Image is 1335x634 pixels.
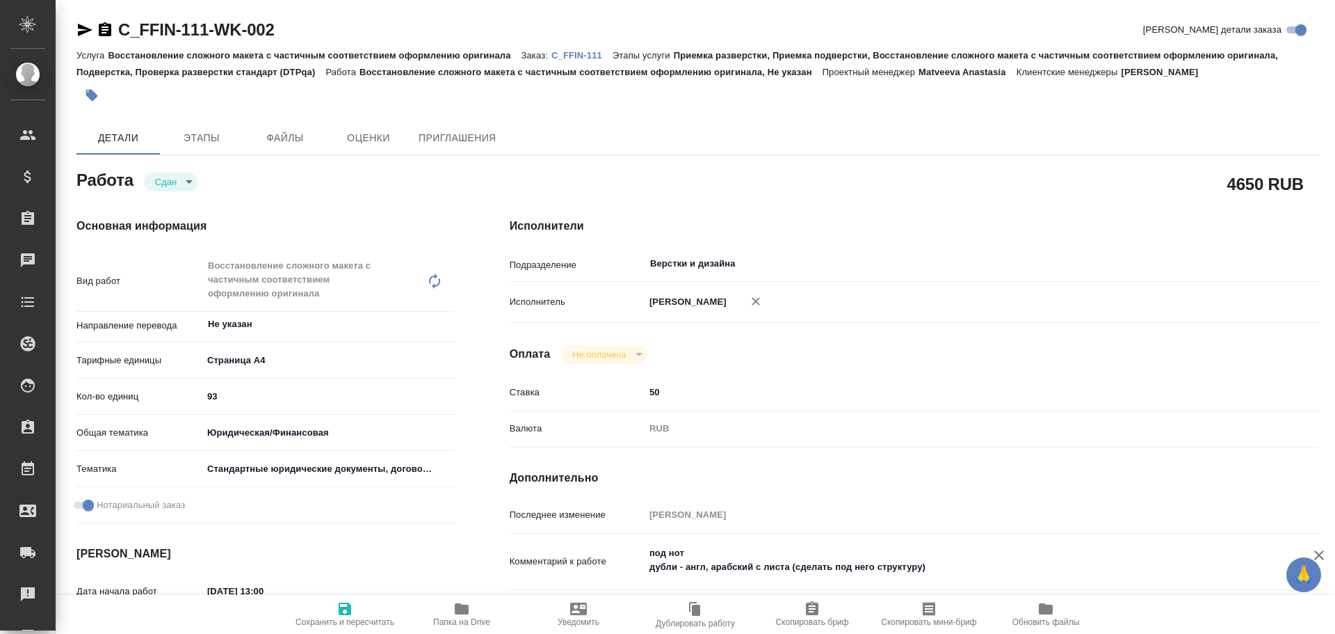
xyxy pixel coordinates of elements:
p: Приемка разверстки, Приемка подверстки, Восстановление сложного макета с частичным соответствием ... [76,50,1278,77]
p: Ставка [510,386,645,399]
span: Нотариальный заказ [97,498,185,512]
h4: Дополнительно [510,470,1320,486]
button: Сдан [151,176,181,188]
p: Этапы услуги [613,50,674,61]
button: Удалить исполнителя [741,286,771,317]
p: Клиентские менеджеры [1017,67,1122,77]
div: RUB [645,417,1252,441]
p: Дата начала работ [76,585,202,599]
span: Детали [85,129,152,147]
p: Кол-во единиц [76,390,202,404]
div: Стандартные юридические документы, договоры, уставы [202,457,454,481]
input: Пустое поле [645,505,1252,525]
h4: [PERSON_NAME] [76,546,454,562]
button: Скопировать бриф [754,595,871,634]
button: Скопировать ссылку для ЯМессенджера [76,22,93,38]
span: 🙏 [1292,560,1316,589]
a: C_FFIN-111 [551,49,613,61]
button: Добавить тэг [76,80,107,111]
p: Вид работ [76,274,202,288]
div: Сдан [561,345,647,364]
div: Юридическая/Финансовая [202,421,454,445]
p: Тематика [76,462,202,476]
button: Сохранить и пересчитать [286,595,403,634]
span: Скопировать бриф [775,617,848,627]
span: Обновить файлы [1012,617,1080,627]
button: 🙏 [1286,557,1321,592]
span: Папка на Drive [433,617,490,627]
p: Валюта [510,422,645,436]
button: Обновить файлы [987,595,1104,634]
p: Комментарий к работе [510,555,645,569]
h2: Работа [76,166,133,191]
span: Скопировать мини-бриф [881,617,976,627]
p: Восстановление сложного макета с частичным соответствием оформлению оригинала, Не указан [359,67,823,77]
h4: Оплата [510,346,551,363]
p: Последнее изменение [510,508,645,522]
p: Общая тематика [76,426,202,440]
div: Сдан [144,173,197,191]
button: Не оплачена [568,349,630,360]
p: Подразделение [510,258,645,272]
span: Этапы [168,129,235,147]
button: Папка на Drive [403,595,520,634]
button: Open [446,323,449,326]
p: Тарифные единицы [76,354,202,367]
span: Сохранить и пересчитать [296,617,394,627]
p: Работа [325,67,359,77]
span: Дублировать работу [656,619,735,628]
p: Matveeva Anastasia [919,67,1017,77]
p: C_FFIN-111 [551,50,613,61]
p: Направление перевода [76,319,202,333]
textarea: под нот дубли - англ, арабский с листа (сделать под него структуру) [645,541,1252,579]
h4: Основная информация [76,218,454,235]
p: Проектный менеджер [823,67,919,77]
span: Файлы [252,129,318,147]
p: Восстановление сложного макета с частичным соответствием оформлению оригинала [108,50,521,61]
input: ✎ Введи что-нибудь [645,382,1252,402]
input: ✎ Введи что-нибудь [202,581,324,601]
span: Приглашения [419,129,496,147]
button: Скопировать ссылку [97,22,113,38]
p: Услуга [76,50,108,61]
input: ✎ Введи что-нибудь [202,386,454,406]
span: [PERSON_NAME] детали заказа [1143,23,1281,37]
span: Уведомить [558,617,599,627]
h4: Исполнители [510,218,1320,235]
a: C_FFIN-111-WK-002 [118,20,275,39]
button: Open [1245,262,1247,265]
p: [PERSON_NAME] [1121,67,1208,77]
p: Исполнитель [510,295,645,309]
button: Дублировать работу [637,595,754,634]
div: Страница А4 [202,349,454,372]
button: Уведомить [520,595,637,634]
span: Оценки [335,129,402,147]
button: Скопировать мини-бриф [871,595,987,634]
p: Заказ: [521,50,551,61]
h2: 4650 RUB [1227,172,1304,196]
p: [PERSON_NAME] [645,295,727,309]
